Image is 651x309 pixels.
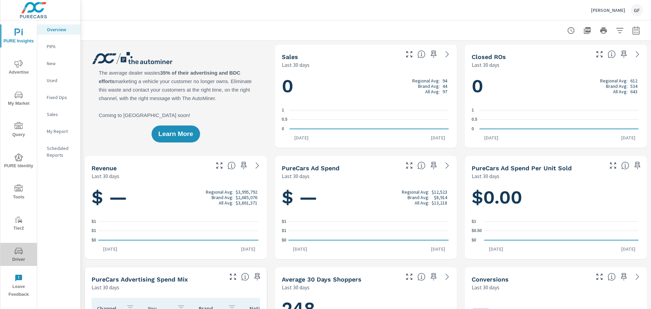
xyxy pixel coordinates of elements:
h5: Conversions [472,276,509,283]
p: [DATE] [236,246,260,252]
p: Brand Avg: [212,195,233,200]
p: $13,218 [432,200,447,206]
span: Driver [2,247,35,264]
span: Save this to your personalized report [632,160,643,171]
p: $8,914 [434,195,447,200]
p: [DATE] [616,134,640,141]
a: See more details in report [442,49,453,60]
p: 44 [442,83,447,89]
text: $1 [282,229,287,233]
span: This table looks at how you compare to the amount of budget you spend per channel as opposed to y... [241,273,249,281]
a: See more details in report [252,160,263,171]
text: 0 [472,127,474,131]
h5: Average 30 Days Shoppers [282,276,361,283]
h1: $0.00 [472,186,640,209]
a: See more details in report [442,271,453,282]
span: Advertise [2,60,35,76]
span: Save this to your personalized report [252,271,263,282]
p: New [47,60,75,67]
p: Last 30 days [282,61,310,69]
span: Tools [2,185,35,201]
span: Save this to your personalized report [238,160,249,171]
p: Used [47,77,75,84]
p: [DATE] [616,246,640,252]
p: [DATE] [98,246,122,252]
p: [DATE] [426,134,450,141]
p: Last 30 days [472,172,499,180]
p: Regional Avg: [402,189,429,195]
p: Scheduled Reports [47,145,75,158]
text: $1 [282,219,287,224]
h5: Closed ROs [472,53,506,60]
p: All Avg: [219,200,233,206]
p: My Report [47,128,75,135]
p: Last 30 days [472,61,499,69]
text: 0.5 [282,117,288,122]
button: Make Fullscreen [404,160,415,171]
div: PIPA [37,41,80,52]
button: Make Fullscreen [404,49,415,60]
p: [PERSON_NAME] [591,7,625,13]
p: Fixed Ops [47,94,75,101]
p: [DATE] [288,246,312,252]
p: 97 [442,89,447,94]
p: [DATE] [479,134,503,141]
span: PURE Insights [2,28,35,45]
button: Learn More [152,125,200,142]
h1: 0 [472,75,640,98]
a: See more details in report [442,160,453,171]
span: Average cost of advertising per each vehicle sold at the dealer over the selected date range. The... [621,161,629,170]
h1: $ — [92,186,260,209]
p: $2,685,076 [236,195,257,200]
button: Make Fullscreen [594,271,605,282]
p: Last 30 days [92,283,119,291]
text: 0 [282,127,284,131]
text: $0.50 [472,229,482,233]
text: $0 [92,238,96,243]
span: Total sales revenue over the selected date range. [Source: This data is sourced from the dealer’s... [228,161,236,170]
p: Last 30 days [282,283,310,291]
span: Tier2 [2,216,35,232]
p: Regional Avg: [600,78,628,83]
text: 1 [282,108,284,113]
p: [DATE] [484,246,508,252]
button: Make Fullscreen [214,160,225,171]
h5: Revenue [92,165,117,172]
span: Number of Repair Orders Closed by the selected dealership group over the selected time range. [So... [608,50,616,58]
button: Select Date Range [629,24,643,37]
span: Save this to your personalized report [618,49,629,60]
p: 94 [442,78,447,83]
div: Fixed Ops [37,92,80,102]
p: [DATE] [426,246,450,252]
p: Last 30 days [472,283,499,291]
span: A rolling 30 day total of daily Shoppers on the dealership website, averaged over the selected da... [417,273,426,281]
p: Last 30 days [92,172,119,180]
text: $1 [472,219,476,224]
span: Query [2,122,35,139]
button: Make Fullscreen [608,160,618,171]
h5: PureCars Ad Spend [282,165,339,172]
h5: Sales [282,53,298,60]
h5: PureCars Ad Spend Per Unit Sold [472,165,572,172]
div: Sales [37,109,80,119]
div: Scheduled Reports [37,143,80,160]
p: 643 [630,89,637,94]
button: Print Report [597,24,610,37]
a: See more details in report [632,49,643,60]
button: Make Fullscreen [404,271,415,282]
p: All Avg: [425,89,440,94]
a: See more details in report [632,271,643,282]
div: Overview [37,24,80,35]
p: $12,523 [432,189,447,195]
button: Make Fullscreen [228,271,238,282]
p: [DATE] [290,134,313,141]
h1: $ — [282,186,450,209]
div: GF [631,4,643,16]
div: My Report [37,126,80,136]
p: Last 30 days [282,172,310,180]
span: Save this to your personalized report [428,49,439,60]
span: Save this to your personalized report [428,271,439,282]
span: Number of vehicles sold by the dealership over the selected date range. [Source: This data is sou... [417,50,426,58]
button: Apply Filters [613,24,627,37]
p: Regional Avg: [206,189,233,195]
